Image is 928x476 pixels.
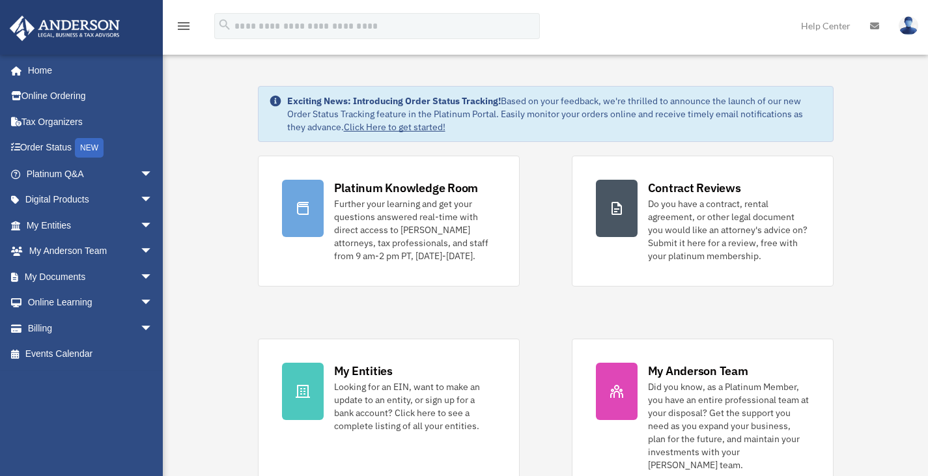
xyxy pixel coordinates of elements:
[648,180,741,196] div: Contract Reviews
[140,315,166,342] span: arrow_drop_down
[140,187,166,214] span: arrow_drop_down
[648,363,748,379] div: My Anderson Team
[344,121,445,133] a: Click Here to get started!
[334,380,496,432] div: Looking for an EIN, want to make an update to an entity, or sign up for a bank account? Click her...
[9,212,173,238] a: My Entitiesarrow_drop_down
[9,161,173,187] a: Platinum Q&Aarrow_drop_down
[648,380,809,471] div: Did you know, as a Platinum Member, you have an entire professional team at your disposal? Get th...
[176,23,191,34] a: menu
[9,315,173,341] a: Billingarrow_drop_down
[9,83,173,109] a: Online Ordering
[140,290,166,316] span: arrow_drop_down
[9,187,173,213] a: Digital Productsarrow_drop_down
[9,290,173,316] a: Online Learningarrow_drop_down
[9,57,166,83] a: Home
[9,238,173,264] a: My Anderson Teamarrow_drop_down
[176,18,191,34] i: menu
[648,197,809,262] div: Do you have a contract, rental agreement, or other legal document you would like an attorney's ad...
[287,94,823,133] div: Based on your feedback, we're thrilled to announce the launch of our new Order Status Tracking fe...
[334,197,496,262] div: Further your learning and get your questions answered real-time with direct access to [PERSON_NAM...
[140,161,166,188] span: arrow_drop_down
[9,264,173,290] a: My Documentsarrow_drop_down
[287,95,501,107] strong: Exciting News: Introducing Order Status Tracking!
[140,238,166,265] span: arrow_drop_down
[75,138,104,158] div: NEW
[140,212,166,239] span: arrow_drop_down
[334,363,393,379] div: My Entities
[899,16,918,35] img: User Pic
[9,341,173,367] a: Events Calendar
[9,109,173,135] a: Tax Organizers
[9,135,173,161] a: Order StatusNEW
[218,18,232,32] i: search
[6,16,124,41] img: Anderson Advisors Platinum Portal
[258,156,520,287] a: Platinum Knowledge Room Further your learning and get your questions answered real-time with dire...
[140,264,166,290] span: arrow_drop_down
[334,180,479,196] div: Platinum Knowledge Room
[572,156,834,287] a: Contract Reviews Do you have a contract, rental agreement, or other legal document you would like...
